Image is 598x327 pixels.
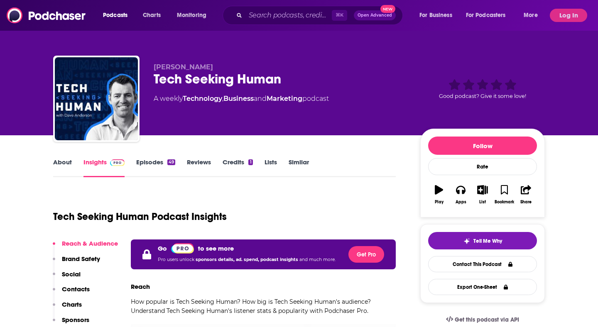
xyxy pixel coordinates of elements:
p: Charts [62,300,82,308]
span: sponsors details, ad. spend, podcast insights [196,257,299,262]
span: New [380,5,395,13]
p: Reach & Audience [62,239,118,247]
button: open menu [414,9,463,22]
a: Contact This Podcast [428,256,537,272]
p: Sponsors [62,316,89,324]
span: Tell Me Why [473,238,502,244]
div: Good podcast? Give it some love! [420,63,545,115]
a: Marketing [267,95,302,102]
a: InsightsPodchaser Pro [83,158,125,177]
div: Rate [428,158,537,175]
a: Pro website [171,243,194,254]
span: Good podcast? Give it some love! [439,93,526,99]
p: to see more [198,244,234,252]
button: List [472,180,493,210]
p: Brand Safety [62,255,100,263]
a: Episodes49 [136,158,175,177]
button: Contacts [53,285,90,300]
a: Similar [289,158,309,177]
div: 49 [167,159,175,165]
button: Follow [428,137,537,155]
button: Export One-Sheet [428,279,537,295]
button: Reach & Audience [53,239,118,255]
button: Brand Safety [53,255,100,270]
button: tell me why sparkleTell Me Why [428,232,537,249]
span: [PERSON_NAME] [154,63,213,71]
span: Monitoring [177,10,206,21]
div: A weekly podcast [154,94,329,104]
span: Open Advanced [358,13,392,17]
button: Apps [450,180,471,210]
div: Play [435,200,444,205]
button: Charts [53,300,82,316]
img: Tech Seeking Human [55,57,138,140]
a: About [53,158,72,177]
a: Lists [265,158,277,177]
button: open menu [97,9,138,22]
a: Charts [137,9,166,22]
span: Charts [143,10,161,21]
span: and [254,95,267,102]
p: Social [62,270,81,278]
a: Technology [183,95,222,102]
a: Business [223,95,254,102]
div: Bookmark [495,200,514,205]
span: ⌘ K [332,10,347,21]
div: List [479,200,486,205]
h3: Reach [131,283,150,290]
a: Reviews [187,158,211,177]
button: Share [515,180,537,210]
button: Play [428,180,450,210]
button: open menu [171,9,217,22]
button: open menu [461,9,518,22]
span: , [222,95,223,102]
span: Get this podcast via API [455,316,519,323]
div: Search podcasts, credits, & more... [230,6,411,25]
button: Open AdvancedNew [354,10,396,20]
p: Contacts [62,285,90,293]
p: Pro users unlock and much more. [158,254,336,266]
p: How popular is Tech Seeking Human? How big is Tech Seeking Human's audience? Understand Tech Seek... [131,297,396,315]
button: Log In [550,9,587,22]
img: Podchaser Pro [110,159,125,166]
button: Get Pro [348,246,384,263]
div: Apps [456,200,466,205]
button: Bookmark [493,180,515,210]
span: For Podcasters [466,10,506,21]
input: Search podcasts, credits, & more... [245,9,332,22]
img: Podchaser Pro [171,243,194,254]
div: Share [520,200,532,205]
div: 1 [248,159,252,165]
img: tell me why sparkle [463,238,470,244]
h1: Tech Seeking Human Podcast Insights [53,210,227,223]
button: open menu [518,9,548,22]
p: Go [158,244,167,252]
span: Podcasts [103,10,127,21]
img: Podchaser - Follow, Share and Rate Podcasts [7,7,86,23]
span: More [524,10,538,21]
button: Social [53,270,81,286]
a: Credits1 [223,158,252,177]
span: For Business [419,10,452,21]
